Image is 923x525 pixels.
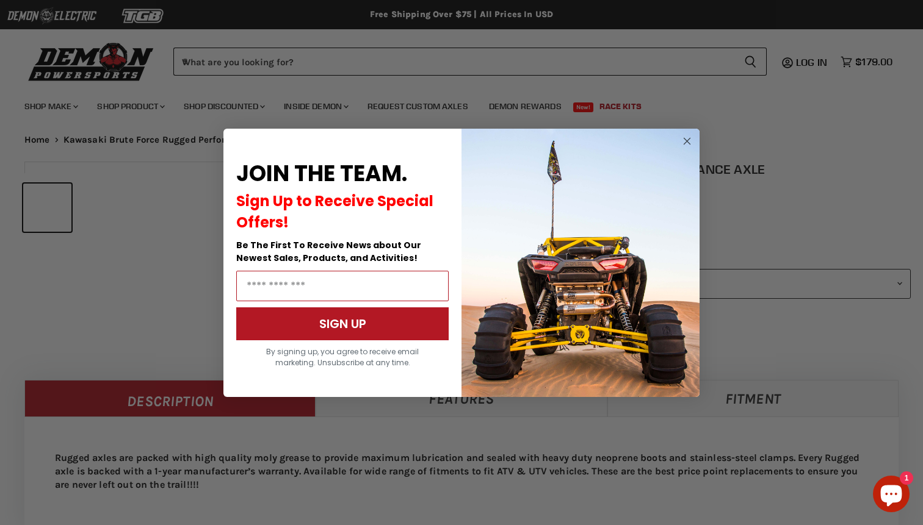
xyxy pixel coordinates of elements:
[236,191,433,232] span: Sign Up to Receive Special Offers!
[461,129,700,397] img: a9095488-b6e7-41ba-879d-588abfab540b.jpeg
[869,476,913,515] inbox-online-store-chat: Shopify online store chat
[266,346,419,368] span: By signing up, you agree to receive email marketing. Unsubscribe at any time.
[679,134,695,149] button: Close dialog
[236,307,449,340] button: SIGN UP
[236,271,449,301] input: Email Address
[236,158,407,189] span: JOIN THE TEAM.
[236,239,421,264] span: Be The First To Receive News about Our Newest Sales, Products, and Activities!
